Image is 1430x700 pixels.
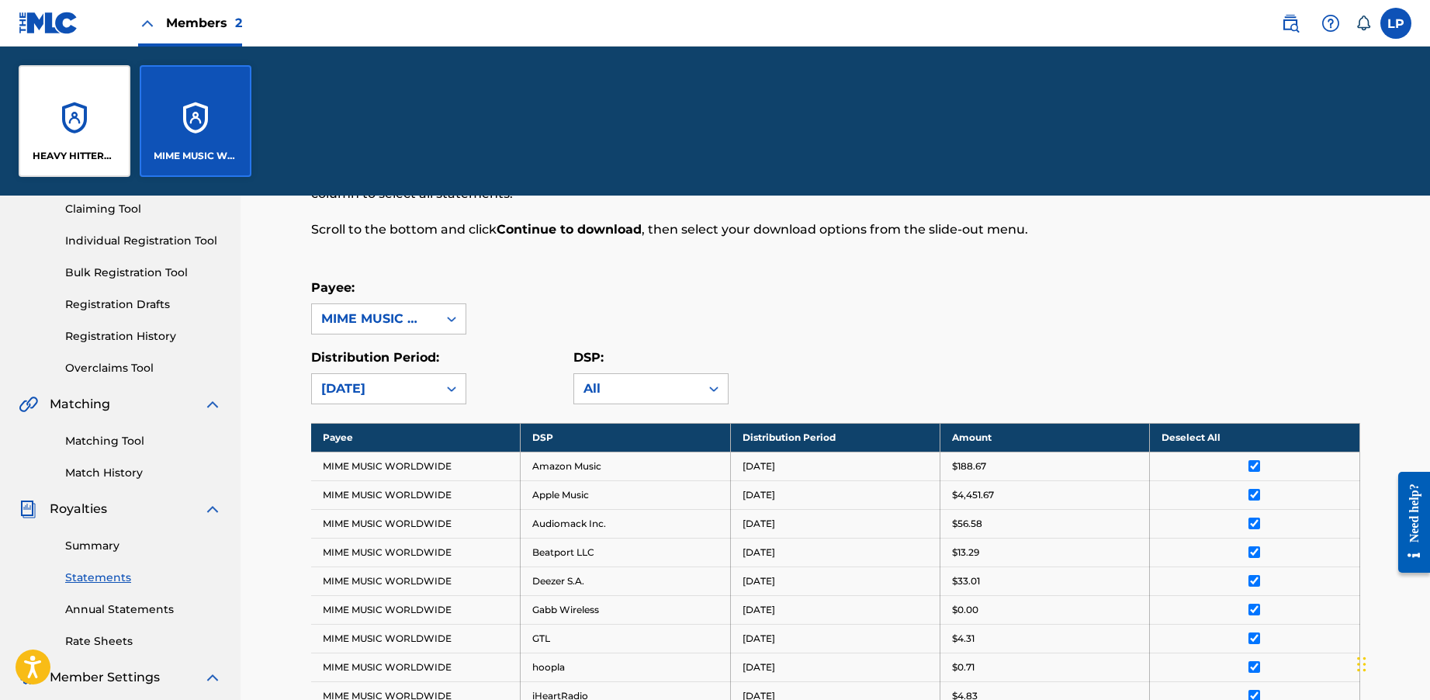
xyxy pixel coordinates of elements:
div: [DATE] [321,379,428,398]
img: Close [138,14,157,33]
label: Distribution Period: [311,350,439,365]
td: MIME MUSIC WORLDWIDE [311,624,521,653]
th: DSP [521,423,730,452]
a: Individual Registration Tool [65,233,222,249]
a: Summary [65,538,222,554]
a: AccountsMIME MUSIC WORLDWIDE [140,65,251,177]
a: Matching Tool [65,433,222,449]
div: MIME MUSIC WORLDWIDE [321,310,428,328]
th: Distribution Period [730,423,940,452]
div: All [583,379,691,398]
td: hoopla [521,653,730,681]
a: Statements [65,570,222,586]
td: Amazon Music [521,452,730,480]
p: $33.01 [952,574,980,588]
th: Deselect All [1150,423,1359,452]
a: Registration Drafts [65,296,222,313]
td: MIME MUSIC WORLDWIDE [311,567,521,595]
iframe: Chat Widget [1352,625,1430,700]
img: MLC Logo [19,12,78,34]
a: Annual Statements [65,601,222,618]
td: Apple Music [521,480,730,509]
div: User Menu [1380,8,1411,39]
strong: Continue to download [497,222,642,237]
div: Drag [1357,641,1366,688]
a: Bulk Registration Tool [65,265,222,281]
p: $4,451.67 [952,488,994,502]
img: expand [203,395,222,414]
p: MIME MUSIC WORLDWIDE [154,149,238,163]
span: 2 [235,16,242,30]
span: Matching [50,395,110,414]
span: Members [166,14,242,32]
img: help [1321,14,1340,33]
a: Match History [65,465,222,481]
a: Public Search [1275,8,1306,39]
p: $13.29 [952,546,979,560]
label: DSP: [573,350,604,365]
div: Help [1315,8,1346,39]
a: Rate Sheets [65,633,222,650]
img: Matching [19,395,38,414]
th: Payee [311,423,521,452]
td: Gabb Wireless [521,595,730,624]
td: Audiomack Inc. [521,509,730,538]
td: Beatport LLC [521,538,730,567]
a: Registration History [65,328,222,345]
img: expand [203,500,222,518]
td: [DATE] [730,595,940,624]
td: [DATE] [730,480,940,509]
a: AccountsHEAVY HITTERS MUSIC GROUP LLC [19,65,130,177]
p: $4.31 [952,632,975,646]
p: Scroll to the bottom and click , then select your download options from the slide-out menu. [311,220,1119,239]
td: [DATE] [730,452,940,480]
p: $0.00 [952,603,978,617]
img: Royalties [19,500,37,518]
td: [DATE] [730,538,940,567]
td: MIME MUSIC WORLDWIDE [311,509,521,538]
iframe: Resource Center [1387,459,1430,584]
p: HEAVY HITTERS MUSIC GROUP LLC [33,149,117,163]
a: Overclaims Tool [65,360,222,376]
td: MIME MUSIC WORLDWIDE [311,452,521,480]
span: Royalties [50,500,107,518]
td: MIME MUSIC WORLDWIDE [311,480,521,509]
td: [DATE] [730,567,940,595]
td: MIME MUSIC WORLDWIDE [311,595,521,624]
td: [DATE] [730,509,940,538]
td: GTL [521,624,730,653]
a: Claiming Tool [65,201,222,217]
p: $56.58 [952,517,982,531]
p: $0.71 [952,660,975,674]
label: Payee: [311,280,355,295]
td: [DATE] [730,653,940,681]
td: MIME MUSIC WORLDWIDE [311,538,521,567]
td: [DATE] [730,624,940,653]
img: search [1281,14,1300,33]
th: Amount [940,423,1149,452]
img: expand [203,668,222,687]
p: $188.67 [952,459,986,473]
div: Notifications [1356,16,1371,31]
span: Member Settings [50,668,160,687]
td: Deezer S.A. [521,567,730,595]
td: MIME MUSIC WORLDWIDE [311,653,521,681]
